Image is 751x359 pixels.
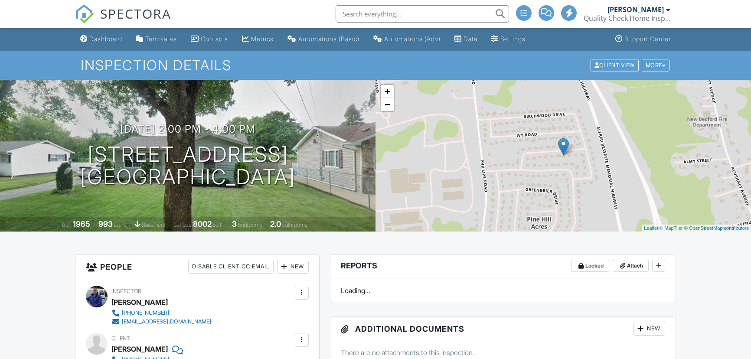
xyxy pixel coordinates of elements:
[584,14,670,23] div: Quality Check Home Inspection
[370,31,444,47] a: Automations (Advanced)
[590,62,641,68] a: Client View
[100,4,171,23] span: SPECTORA
[238,222,262,228] span: bedrooms
[75,4,94,23] img: The Best Home Inspection Software - Spectora
[62,222,72,228] span: Built
[232,219,237,228] div: 3
[633,322,665,336] div: New
[111,335,130,342] span: Client
[80,143,295,189] h1: [STREET_ADDRESS] [GEOGRAPHIC_DATA]
[122,318,211,325] div: [EMAIL_ADDRESS][DOMAIN_NAME]
[173,222,192,228] span: Lot Size
[81,58,670,73] h1: Inspection Details
[341,348,665,357] p: There are no attachments to this inspection.
[133,31,180,47] a: Templates
[464,35,477,42] div: Data
[500,35,526,42] div: Settings
[642,225,751,232] div: |
[111,317,211,326] a: [EMAIL_ADDRESS][DOMAIN_NAME]
[624,35,671,42] div: Support Center
[142,222,165,228] span: basement
[298,35,359,42] div: Automations (Basic)
[644,225,658,231] a: Leaflet
[270,219,281,228] div: 2.0
[238,31,277,47] a: Metrics
[591,59,639,71] div: Client View
[277,260,309,274] div: New
[73,219,90,228] div: 1965
[188,260,274,274] div: Disable Client CC Email
[114,222,126,228] span: sq. ft.
[384,35,441,42] div: Automations (Adv)
[282,222,307,228] span: bathrooms
[111,296,168,309] div: [PERSON_NAME]
[684,225,749,231] a: © OpenStreetMap contributors
[607,5,664,14] div: [PERSON_NAME]
[98,219,113,228] div: 993
[111,343,168,356] div: [PERSON_NAME]
[612,31,674,47] a: Support Center
[187,31,232,47] a: Contacts
[120,123,255,135] h3: [DATE] 2:00 pm - 4:00 pm
[145,35,177,42] div: Templates
[201,35,228,42] div: Contacts
[122,310,169,317] div: [PHONE_NUMBER]
[336,5,509,23] input: Search everything...
[642,59,670,71] div: More
[451,31,481,47] a: Data
[330,317,676,341] h3: Additional Documents
[213,222,224,228] span: sq.ft.
[75,255,319,279] h3: People
[75,12,171,30] a: SPECTORA
[284,31,363,47] a: Automations (Basic)
[89,35,122,42] div: Dashboard
[381,85,394,98] a: Zoom in
[193,219,212,228] div: 8002
[660,225,683,231] a: © MapTiler
[77,31,126,47] a: Dashboard
[251,35,274,42] div: Metrics
[381,98,394,111] a: Zoom out
[488,31,529,47] a: Settings
[111,288,141,294] span: Inspector
[111,309,211,317] a: [PHONE_NUMBER]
